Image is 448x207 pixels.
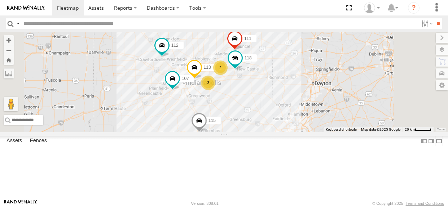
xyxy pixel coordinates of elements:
label: Measure [4,68,14,78]
span: 107 [182,76,189,81]
label: Dock Summary Table to the Left [421,136,428,146]
button: Drag Pegman onto the map to open Street View [4,97,18,111]
label: Fences [26,136,50,146]
span: 115 [208,118,216,123]
label: Search Filter Options [418,18,434,29]
div: 3 [201,76,215,90]
img: rand-logo.svg [7,5,45,10]
button: Zoom out [4,45,14,55]
div: © Copyright 2025 - [372,201,444,206]
span: 20 km [405,127,415,131]
button: Keyboard shortcuts [326,127,357,132]
div: 2 [213,60,228,75]
span: Map data ©2025 Google [361,127,400,131]
span: 111 [244,36,251,41]
button: Map Scale: 20 km per 42 pixels [403,127,434,132]
span: 118 [245,55,252,60]
label: Assets [3,136,26,146]
span: 113 [204,65,211,70]
label: Dock Summary Table to the Right [428,136,435,146]
a: Visit our Website [4,200,37,207]
label: Search Query [15,18,21,29]
label: Map Settings [436,80,448,90]
button: Zoom Home [4,55,14,65]
i: ? [408,2,420,14]
label: Hide Summary Table [435,136,443,146]
div: Brandon Hickerson [361,3,382,13]
div: Version: 308.01 [191,201,219,206]
span: 112 [171,42,179,48]
a: Terms (opens in new tab) [437,128,445,131]
a: Terms and Conditions [406,201,444,206]
button: Zoom in [4,35,14,45]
